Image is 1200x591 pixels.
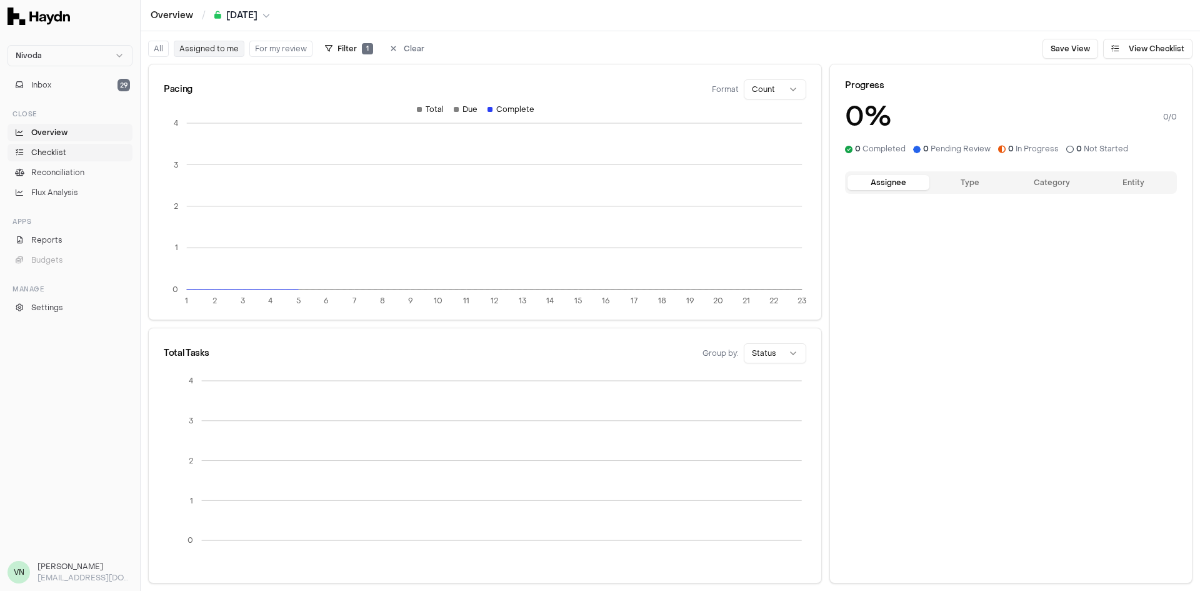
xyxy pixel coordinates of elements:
[31,302,63,313] span: Settings
[712,84,739,94] span: Format
[249,41,312,57] button: For my review
[454,104,477,114] div: Due
[417,104,444,114] div: Total
[1076,144,1128,154] span: Not Started
[1042,39,1098,59] button: Save View
[175,243,178,253] tspan: 1
[148,41,169,57] button: All
[317,39,381,59] button: Filter1
[1008,144,1014,154] span: 0
[713,296,723,306] tspan: 20
[845,79,1177,92] div: Progress
[214,9,270,22] button: [DATE]
[7,184,132,201] a: Flux Analysis
[268,296,272,306] tspan: 4
[37,561,132,572] h3: [PERSON_NAME]
[362,43,373,54] span: 1
[7,561,30,583] span: VN
[7,76,132,94] button: Inbox29
[190,495,193,505] tspan: 1
[929,175,1011,190] button: Type
[31,235,62,246] span: Reports
[847,175,929,190] button: Assignee
[187,535,193,545] tspan: 0
[296,296,301,306] tspan: 5
[855,144,861,154] span: 0
[324,296,329,306] tspan: 6
[174,160,178,170] tspan: 3
[686,296,694,306] tspan: 19
[226,9,257,22] span: [DATE]
[189,416,193,426] tspan: 3
[845,97,891,136] h3: 0 %
[189,376,193,386] tspan: 4
[519,296,526,306] tspan: 13
[31,79,51,91] span: Inbox
[1163,112,1177,122] span: 0 / 0
[337,44,357,54] span: Filter
[212,296,217,306] tspan: 2
[7,279,132,299] div: Manage
[742,296,750,306] tspan: 21
[923,144,929,154] span: 0
[151,9,193,22] a: Overview
[923,144,991,154] span: Pending Review
[189,456,193,466] tspan: 2
[174,201,178,211] tspan: 2
[408,296,413,306] tspan: 9
[1092,175,1174,190] button: Entity
[7,124,132,141] a: Overview
[31,147,66,158] span: Checklist
[7,8,70,25] img: Haydn Logo
[37,572,132,583] p: [EMAIL_ADDRESS][DOMAIN_NAME]
[1103,39,1192,59] button: View Checklist
[383,39,432,59] button: Clear
[491,296,498,306] tspan: 12
[574,296,582,306] tspan: 15
[31,167,84,178] span: Reconciliation
[31,127,67,138] span: Overview
[702,348,739,358] span: Group by:
[546,296,554,306] tspan: 14
[185,296,188,306] tspan: 1
[434,296,442,306] tspan: 10
[16,51,42,61] span: Nivoda
[164,347,209,360] div: Total Tasks
[241,296,245,306] tspan: 3
[797,296,806,306] tspan: 23
[769,296,778,306] tspan: 22
[7,231,132,249] a: Reports
[463,296,469,306] tspan: 11
[141,9,280,22] nav: breadcrumb
[31,255,63,266] span: Budgets
[7,211,132,231] div: Apps
[487,104,534,114] div: Complete
[7,299,132,316] a: Settings
[172,285,178,295] tspan: 0
[380,296,385,306] tspan: 8
[7,45,132,66] button: Nivoda
[7,164,132,181] a: Reconciliation
[658,296,666,306] tspan: 18
[1008,144,1059,154] span: In Progress
[602,296,610,306] tspan: 16
[1011,175,1093,190] button: Category
[7,144,132,161] a: Checklist
[174,41,244,57] button: Assigned to me
[174,118,178,128] tspan: 4
[352,296,356,306] tspan: 7
[164,83,192,96] div: Pacing
[7,104,132,124] div: Close
[855,144,906,154] span: Completed
[1076,144,1082,154] span: 0
[199,9,208,21] span: /
[7,251,132,269] button: Budgets
[631,296,637,306] tspan: 17
[31,187,78,198] span: Flux Analysis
